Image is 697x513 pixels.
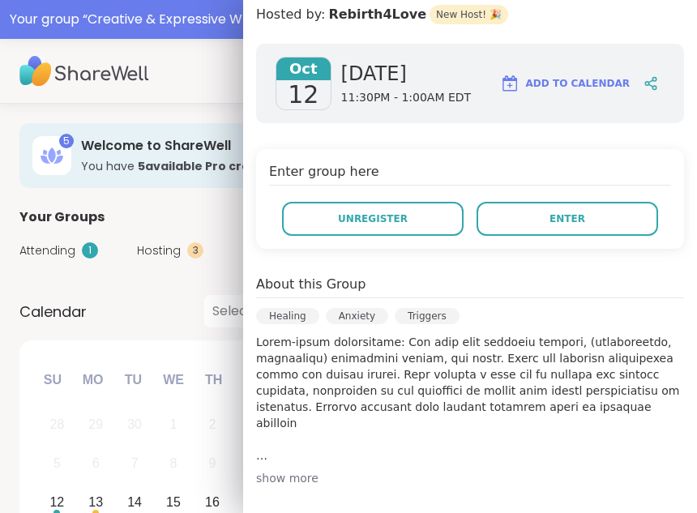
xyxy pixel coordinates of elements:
div: Not available Sunday, October 5th, 2025 [40,447,75,481]
span: [DATE] [341,61,472,87]
span: Your Groups [19,207,105,227]
div: Healing [256,308,319,324]
div: Not available Monday, October 6th, 2025 [79,447,113,481]
div: Not available Tuesday, September 30th, 2025 [118,408,152,442]
span: New Host! 🎉 [430,5,508,24]
span: Calendar [19,301,87,323]
a: Rebirth4Love [328,5,426,24]
div: Not available Friday, October 3rd, 2025 [233,408,268,442]
div: 28 [49,413,64,435]
div: 6 [92,452,100,474]
b: 5 available Pro credit s [138,158,273,174]
div: Triggers [395,308,460,324]
div: 15 [166,491,181,513]
div: 12 [49,491,64,513]
div: Not available Tuesday, October 7th, 2025 [118,447,152,481]
div: Your group “ Creative & Expressive Writing ✍️ ” is starting soon! [10,10,687,29]
div: Not available Thursday, October 9th, 2025 [195,447,230,481]
h4: Hosted by: [256,5,684,24]
div: Tu [115,362,151,398]
img: ShareWell Logomark [500,74,520,93]
h3: Welcome to ShareWell [81,137,512,155]
div: 8 [170,452,177,474]
div: 2 [208,413,216,435]
span: Hosting [137,242,181,259]
div: Not available Friday, October 10th, 2025 [233,447,268,481]
div: Th [196,362,232,398]
p: Lorem-ipsum dolorsitame: Con adip elit seddoeiu tempori, (utlaboreetdo, magnaaliqu) enimadmini ve... [256,334,684,464]
button: Enter [477,202,658,236]
div: Not available Wednesday, October 1st, 2025 [156,408,191,442]
div: 29 [88,413,103,435]
div: Anxiety [326,308,388,324]
div: Not available Monday, September 29th, 2025 [79,408,113,442]
span: 11:30PM - 1:00AM EDT [341,90,472,106]
div: Not available Wednesday, October 8th, 2025 [156,447,191,481]
h4: About this Group [256,275,366,294]
div: Not available Thursday, October 2nd, 2025 [195,408,230,442]
div: 3 [187,242,203,259]
h3: You have to book a coaching group. [81,158,512,174]
button: Add to Calendar [493,64,637,103]
div: 1 [170,413,177,435]
div: We [156,362,191,398]
span: Unregister [338,212,408,226]
div: Not available Sunday, September 28th, 2025 [40,408,75,442]
div: show more [256,470,684,486]
div: 5 [59,134,74,148]
span: Oct [276,58,331,80]
span: 12 [288,80,319,109]
div: 9 [208,452,216,474]
button: Unregister [282,202,464,236]
span: Enter [549,212,585,226]
div: Fr [236,362,272,398]
h4: Enter group here [269,162,671,186]
div: 30 [127,413,142,435]
div: 7 [131,452,139,474]
div: 13 [88,491,103,513]
div: 5 [53,452,61,474]
div: 1 [82,242,98,259]
div: Mo [75,362,110,398]
div: 14 [127,491,142,513]
span: Attending [19,242,75,259]
span: Add to Calendar [526,76,630,91]
img: ShareWell Nav Logo [19,43,149,100]
div: Su [35,362,71,398]
div: 16 [205,491,220,513]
